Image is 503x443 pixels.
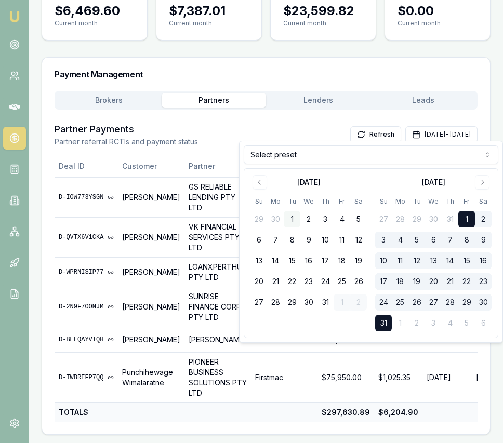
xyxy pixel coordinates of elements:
button: Go to next month [475,175,489,190]
button: Go to previous month [253,175,267,190]
button: 28 [442,294,458,311]
button: 16 [300,252,317,269]
button: 28 [392,211,408,227]
div: [DATE] [297,177,321,187]
button: 6 [475,315,492,331]
button: 15 [284,252,300,269]
td: VK FINANCIAL SERVICES PTY LTD [184,218,251,258]
div: $297,630.89 [322,407,370,418]
h3: Partner Payments [55,122,198,137]
p: Current month [398,19,478,28]
th: Tuesday [284,196,300,207]
button: 25 [334,273,350,290]
button: 28 [267,294,284,311]
img: emu-icon-u.png [8,10,21,23]
button: 13 [250,252,267,269]
th: Customer [118,155,184,178]
button: 8 [284,232,300,248]
button: 21 [267,273,284,290]
button: 27 [425,294,442,311]
a: D-IOW773YSGN [59,193,114,202]
button: 11 [392,252,408,269]
button: 2 [408,315,425,331]
div: $75,950.00 [322,372,370,383]
a: D-QVTX6V1CKA [59,233,114,241]
th: Friday [334,196,350,207]
button: Leads [371,93,476,108]
th: Thursday [442,196,458,207]
button: 19 [408,273,425,290]
button: 3 [375,232,392,248]
button: 30 [267,211,284,227]
td: [PERSON_NAME] [118,258,184,287]
button: 2 [350,294,367,311]
a: D-BELQAYVTQH [59,335,114,344]
button: 31 [442,211,458,227]
button: 9 [475,232,492,248]
td: LOANXPERTHUB PTY LTD [184,258,251,287]
div: $1,025.35 [378,372,418,383]
button: 1 [392,315,408,331]
td: [PERSON_NAME] [118,327,184,353]
button: 4 [334,211,350,227]
th: Wednesday [300,196,317,207]
td: PIONEER BUSINESS SOLUTIONS PTY LTD [184,353,251,403]
button: 4 [392,232,408,248]
button: 3 [317,211,334,227]
button: 29 [408,211,425,227]
button: 18 [334,252,350,269]
button: 30 [475,294,492,311]
th: Monday [267,196,284,207]
button: 30 [300,294,317,311]
th: Saturday [350,196,367,207]
button: 30 [425,211,442,227]
div: [DATE] [422,177,445,187]
button: Brokers [57,93,162,108]
th: Sunday [375,196,392,207]
button: 20 [425,273,442,290]
th: Wednesday [425,196,442,207]
button: 6 [250,232,267,248]
th: Friday [458,196,475,207]
button: 25 [392,294,408,311]
td: [PERSON_NAME] [184,327,251,353]
button: 24 [375,294,392,311]
div: $0.00 [398,3,478,19]
button: 1 [334,294,350,311]
p: Current month [283,19,363,28]
button: 3 [425,315,442,331]
button: Refresh [350,126,401,143]
button: 8 [458,232,475,248]
p: Current month [169,19,249,28]
td: [DATE] [422,353,472,403]
button: 4 [442,315,458,331]
button: Lenders [266,93,371,108]
a: D-WPRNISIP77 [59,268,114,276]
th: Sunday [250,196,267,207]
button: 18 [392,273,408,290]
div: $23,599.82 [283,3,363,19]
button: 21 [442,273,458,290]
a: D-2N9F7OONJM [59,303,114,311]
button: 19 [350,252,367,269]
button: 1 [458,211,475,227]
button: 16 [475,252,492,269]
button: 2 [300,211,317,227]
h3: Payment Management [55,70,478,78]
button: 17 [375,273,392,290]
button: 11 [334,232,350,248]
td: GS RELIABLE LENDING PTY LTD [184,178,251,218]
button: 7 [442,232,458,248]
a: D-TWBREFP7QQ [59,373,114,382]
th: Thursday [317,196,334,207]
p: Current month [55,19,135,28]
div: $6,204.90 [378,407,418,418]
button: 14 [267,252,284,269]
th: Partner [184,155,251,178]
button: 29 [284,294,300,311]
button: 31 [317,294,334,311]
button: 6 [425,232,442,248]
td: SUNRISE FINANCE CORP PTY LTD [184,287,251,327]
button: [DATE]- [DATE] [405,126,478,143]
button: 24 [317,273,334,290]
